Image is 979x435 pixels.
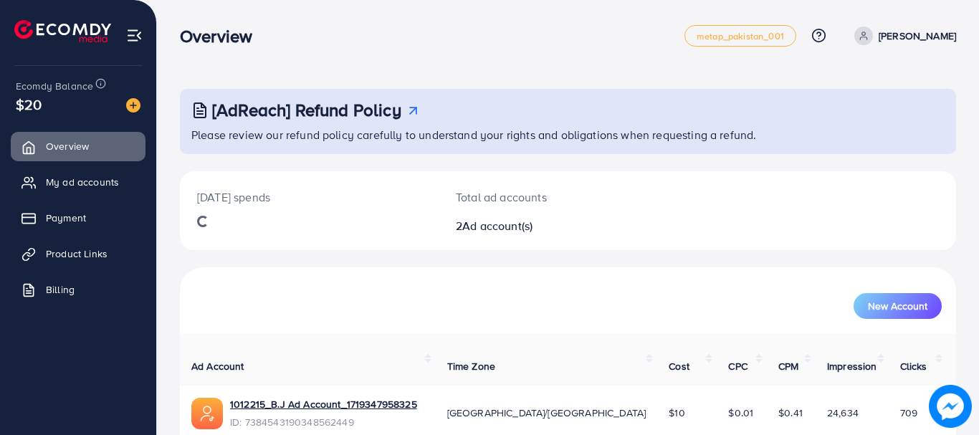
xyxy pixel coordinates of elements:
img: image [126,98,140,113]
a: 1012215_B.J Ad Account_1719347958325 [230,397,417,411]
img: image [929,385,972,428]
p: Please review our refund policy carefully to understand your rights and obligations when requesti... [191,126,947,143]
a: My ad accounts [11,168,145,196]
span: CPM [778,359,798,373]
span: New Account [868,301,927,311]
button: New Account [854,293,942,319]
span: Product Links [46,247,108,261]
span: $0.41 [778,406,803,420]
span: $0.01 [728,406,753,420]
span: Impression [827,359,877,373]
span: $20 [16,94,42,115]
h3: Overview [180,26,264,47]
img: logo [14,20,111,42]
span: [GEOGRAPHIC_DATA]/[GEOGRAPHIC_DATA] [447,406,646,420]
a: Payment [11,204,145,232]
a: metap_pakistan_001 [684,25,796,47]
span: 24,634 [827,406,859,420]
span: Billing [46,282,75,297]
span: Overview [46,139,89,153]
span: Ad Account [191,359,244,373]
a: [PERSON_NAME] [849,27,956,45]
p: [DATE] spends [197,188,421,206]
span: $10 [669,406,684,420]
a: Product Links [11,239,145,268]
span: Payment [46,211,86,225]
img: menu [126,27,143,44]
img: ic-ads-acc.e4c84228.svg [191,398,223,429]
span: My ad accounts [46,175,119,189]
p: Total ad accounts [456,188,616,206]
a: Overview [11,132,145,161]
p: [PERSON_NAME] [879,27,956,44]
a: Billing [11,275,145,304]
span: Clicks [900,359,927,373]
span: Ecomdy Balance [16,79,93,93]
h3: [AdReach] Refund Policy [212,100,401,120]
span: ID: 7384543190348562449 [230,415,417,429]
span: Ad account(s) [462,218,533,234]
span: 709 [900,406,917,420]
span: CPC [728,359,747,373]
h2: 2 [456,219,616,233]
span: Time Zone [447,359,495,373]
span: metap_pakistan_001 [697,32,784,41]
span: Cost [669,359,689,373]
